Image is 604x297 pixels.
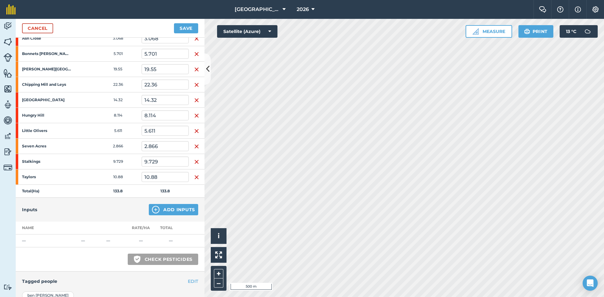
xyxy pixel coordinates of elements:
[94,62,142,77] td: 19.55
[94,31,142,46] td: 3.068
[214,278,223,288] button: –
[113,189,123,193] strong: 133.8
[3,131,12,141] img: svg+xml;base64,PD94bWwgdmVyc2lvbj0iMS4wIiBlbmNvZGluZz0idXRmLTgiPz4KPCEtLSBHZW5lcmF0b3I6IEFkb2JlIE...
[152,206,159,213] img: svg+xml;base64,PHN2ZyB4bWxucz0iaHR0cDovL3d3dy53My5vcmcvMjAwMC9zdmciIHdpZHRoPSIxNCIgaGVpZ2h0PSIyNC...
[473,28,479,35] img: Ruler icon
[3,116,12,125] img: svg+xml;base64,PD94bWwgdmVyc2lvbj0iMS4wIiBlbmNvZGluZz0idXRmLTgiPz4KPCEtLSBHZW5lcmF0b3I6IEFkb2JlIE...
[94,169,142,185] td: 10.88
[215,251,222,258] img: Four arrows, one pointing top left, one top right, one bottom right and the last bottom left
[6,4,16,14] img: fieldmargin Logo
[194,35,199,42] img: svg+xml;base64,PHN2ZyB4bWxucz0iaHR0cDovL3d3dy53My5vcmcvMjAwMC9zdmciIHdpZHRoPSIxNiIgaGVpZ2h0PSIyNC...
[94,46,142,62] td: 5.701
[94,154,142,169] td: 9.729
[524,28,530,35] img: svg+xml;base64,PHN2ZyB4bWxucz0iaHR0cDovL3d3dy53My5vcmcvMjAwMC9zdmciIHdpZHRoPSIxOSIgaGVpZ2h0PSIyNC...
[194,96,199,104] img: svg+xml;base64,PHN2ZyB4bWxucz0iaHR0cDovL3d3dy53My5vcmcvMjAwMC9zdmciIHdpZHRoPSIxNiIgaGVpZ2h0PSIyNC...
[22,174,71,179] strong: Taylors
[194,158,199,166] img: svg+xml;base64,PHN2ZyB4bWxucz0iaHR0cDovL3d3dy53My5vcmcvMjAwMC9zdmciIHdpZHRoPSIxNiIgaGVpZ2h0PSIyNC...
[194,143,199,150] img: svg+xml;base64,PHN2ZyB4bWxucz0iaHR0cDovL3d3dy53My5vcmcvMjAwMC9zdmciIHdpZHRoPSIxNiIgaGVpZ2h0PSIyNC...
[217,25,277,38] button: Satellite (Azure)
[22,189,39,193] strong: Total ( Ha )
[3,21,12,31] img: svg+xml;base64,PD94bWwgdmVyc2lvbj0iMS4wIiBlbmNvZGluZz0idXRmLTgiPz4KPCEtLSBHZW5lcmF0b3I6IEFkb2JlIE...
[22,206,37,213] h4: Inputs
[128,254,198,265] button: Check pesticides
[129,234,153,247] td: —
[466,25,512,38] button: Measure
[104,234,129,247] td: —
[218,232,220,240] span: i
[583,276,598,291] div: Open Intercom Messenger
[3,284,12,290] img: svg+xml;base64,PD94bWwgdmVyc2lvbj0iMS4wIiBlbmNvZGluZz0idXRmLTgiPz4KPCEtLSBHZW5lcmF0b3I6IEFkb2JlIE...
[3,147,12,157] img: svg+xml;base64,PD94bWwgdmVyc2lvbj0iMS4wIiBlbmNvZGluZz0idXRmLTgiPz4KPCEtLSBHZW5lcmF0b3I6IEFkb2JlIE...
[22,36,71,41] strong: Ash Close
[3,69,12,78] img: svg+xml;base64,PHN2ZyB4bWxucz0iaHR0cDovL3d3dy53My5vcmcvMjAwMC9zdmciIHdpZHRoPSI1NiIgaGVpZ2h0PSI2MC...
[518,25,554,38] button: Print
[194,66,199,73] img: svg+xml;base64,PHN2ZyB4bWxucz0iaHR0cDovL3d3dy53My5vcmcvMjAwMC9zdmciIHdpZHRoPSIxNiIgaGVpZ2h0PSIyNC...
[22,82,71,87] strong: Chipping Mill and Leys
[194,127,199,135] img: svg+xml;base64,PHN2ZyB4bWxucz0iaHR0cDovL3d3dy53My5vcmcvMjAwMC9zdmciIHdpZHRoPSIxNiIgaGVpZ2h0PSIyNC...
[194,50,199,58] img: svg+xml;base64,PHN2ZyB4bWxucz0iaHR0cDovL3d3dy53My5vcmcvMjAwMC9zdmciIHdpZHRoPSIxNiIgaGVpZ2h0PSIyNC...
[16,222,79,234] th: Name
[566,25,576,38] span: 13 ° C
[211,228,226,244] button: i
[94,139,142,154] td: 2.866
[149,204,198,215] button: Add Inputs
[16,234,79,247] td: —
[235,6,280,13] span: [GEOGRAPHIC_DATA]
[129,222,153,234] th: Rate/ Ha
[3,163,12,172] img: svg+xml;base64,PD94bWwgdmVyc2lvbj0iMS4wIiBlbmNvZGluZz0idXRmLTgiPz4KPCEtLSBHZW5lcmF0b3I6IEFkb2JlIE...
[581,25,594,38] img: svg+xml;base64,PD94bWwgdmVyc2lvbj0iMS4wIiBlbmNvZGluZz0idXRmLTgiPz4KPCEtLSBHZW5lcmF0b3I6IEFkb2JlIE...
[297,6,309,13] span: 2026
[94,92,142,108] td: 14.32
[3,100,12,109] img: svg+xml;base64,PD94bWwgdmVyc2lvbj0iMS4wIiBlbmNvZGluZz0idXRmLTgiPz4KPCEtLSBHZW5lcmF0b3I6IEFkb2JlIE...
[3,37,12,47] img: svg+xml;base64,PHN2ZyB4bWxucz0iaHR0cDovL3d3dy53My5vcmcvMjAwMC9zdmciIHdpZHRoPSI1NiIgaGVpZ2h0PSI2MC...
[3,53,12,62] img: svg+xml;base64,PD94bWwgdmVyc2lvbj0iMS4wIiBlbmNvZGluZz0idXRmLTgiPz4KPCEtLSBHZW5lcmF0b3I6IEFkb2JlIE...
[22,23,53,33] a: Cancel
[560,25,598,38] button: 13 °C
[575,6,581,13] img: svg+xml;base64,PHN2ZyB4bWxucz0iaHR0cDovL3d3dy53My5vcmcvMjAwMC9zdmciIHdpZHRoPSIxNyIgaGVpZ2h0PSIxNy...
[174,23,198,33] button: Save
[3,84,12,94] img: svg+xml;base64,PHN2ZyB4bWxucz0iaHR0cDovL3d3dy53My5vcmcvMjAwMC9zdmciIHdpZHRoPSI1NiIgaGVpZ2h0PSI2MC...
[592,6,599,13] img: A cog icon
[22,278,198,285] h4: Tagged people
[22,67,71,72] strong: [PERSON_NAME][GEOGRAPHIC_DATA][PERSON_NAME]
[194,112,199,119] img: svg+xml;base64,PHN2ZyB4bWxucz0iaHR0cDovL3d3dy53My5vcmcvMjAwMC9zdmciIHdpZHRoPSIxNiIgaGVpZ2h0PSIyNC...
[194,81,199,89] img: svg+xml;base64,PHN2ZyB4bWxucz0iaHR0cDovL3d3dy53My5vcmcvMjAwMC9zdmciIHdpZHRoPSIxNiIgaGVpZ2h0PSIyNC...
[556,6,564,13] img: A question mark icon
[22,97,71,102] strong: [GEOGRAPHIC_DATA]
[94,77,142,92] td: 22.36
[539,6,546,13] img: Two speech bubbles overlapping with the left bubble in the forefront
[153,222,189,234] th: Total
[22,113,71,118] strong: Hungry Hill
[160,189,170,193] strong: 133.8
[22,144,71,149] strong: Seven Acres
[22,159,71,164] strong: Stalkings
[194,173,199,181] img: svg+xml;base64,PHN2ZyB4bWxucz0iaHR0cDovL3d3dy53My5vcmcvMjAwMC9zdmciIHdpZHRoPSIxNiIgaGVpZ2h0PSIyNC...
[214,269,223,278] button: +
[22,51,71,56] strong: Bonnets [PERSON_NAME]
[94,123,142,139] td: 5.611
[188,278,198,285] button: EDIT
[79,234,104,247] td: —
[153,234,189,247] td: —
[94,108,142,123] td: 8.114
[22,128,71,133] strong: Little Olivers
